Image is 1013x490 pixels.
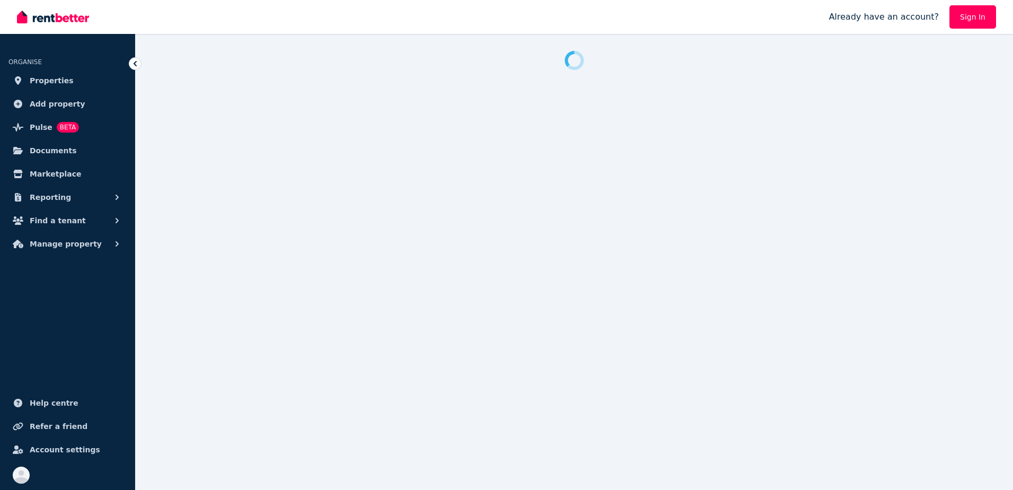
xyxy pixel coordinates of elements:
span: Documents [30,144,77,157]
a: Marketplace [8,163,127,185]
span: Help centre [30,397,78,409]
span: Manage property [30,238,102,250]
a: Account settings [8,439,127,460]
img: RentBetter [17,9,89,25]
span: Refer a friend [30,420,87,433]
a: Add property [8,93,127,115]
a: Sign In [949,5,996,29]
span: Already have an account? [829,11,939,23]
span: ORGANISE [8,58,42,66]
span: Pulse [30,121,52,134]
a: Properties [8,70,127,91]
span: Account settings [30,443,100,456]
a: Documents [8,140,127,161]
span: Add property [30,98,85,110]
span: Find a tenant [30,214,86,227]
a: PulseBETA [8,117,127,138]
span: Reporting [30,191,71,204]
a: Help centre [8,392,127,414]
button: Reporting [8,187,127,208]
a: Refer a friend [8,416,127,437]
span: BETA [57,122,79,133]
span: Properties [30,74,74,87]
button: Find a tenant [8,210,127,231]
span: Marketplace [30,168,81,180]
button: Manage property [8,233,127,255]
